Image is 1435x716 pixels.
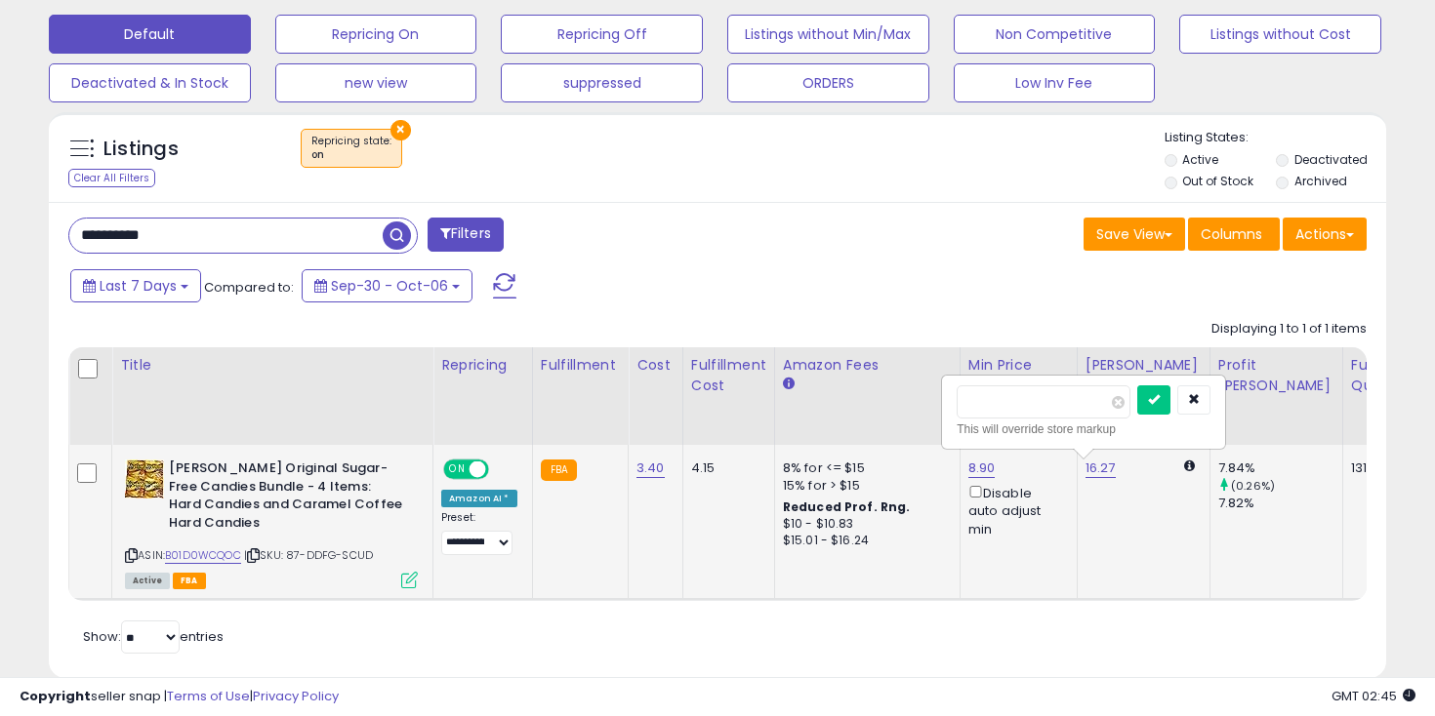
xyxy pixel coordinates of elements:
div: Profit [PERSON_NAME] [1218,355,1334,396]
button: suppressed [501,63,703,102]
span: Show: entries [83,627,224,646]
a: 16.27 [1086,458,1116,478]
b: [PERSON_NAME] Original Sugar-Free Candies Bundle - 4 Items: Hard Candies and Caramel Coffee Hard ... [169,459,406,537]
div: 4.15 [691,459,759,477]
button: new view [275,63,477,102]
div: on [311,148,391,162]
div: Title [120,355,425,376]
a: B01D0WCQOC [165,547,241,564]
div: Displaying 1 to 1 of 1 items [1211,320,1367,338]
div: $10 - $10.83 [783,516,945,533]
div: $15.01 - $16.24 [783,533,945,549]
div: Amazon AI * [441,490,517,507]
a: Privacy Policy [253,687,339,705]
button: Deactivated & In Stock [49,63,251,102]
b: Reduced Prof. Rng. [783,498,911,515]
label: Active [1182,151,1218,168]
div: Min Price [968,355,1069,376]
div: 131 [1351,459,1412,477]
button: Sep-30 - Oct-06 [302,269,472,302]
small: (0.26%) [1231,478,1275,494]
label: Out of Stock [1182,173,1253,189]
div: Disable auto adjust min [968,482,1062,538]
div: 15% for > $15 [783,477,945,495]
button: Default [49,15,251,54]
button: Listings without Cost [1179,15,1381,54]
a: Terms of Use [167,687,250,705]
div: seller snap | | [20,688,339,706]
button: ORDERS [727,63,929,102]
strong: Copyright [20,687,91,705]
div: Amazon Fees [783,355,952,376]
button: Last 7 Days [70,269,201,302]
div: ASIN: [125,459,418,586]
button: × [390,120,411,140]
span: ON [445,461,470,478]
span: FBA [173,573,206,589]
small: FBA [541,459,577,481]
small: Amazon Fees. [783,376,795,393]
div: Fulfillment Cost [691,355,766,396]
img: 61ZoNGN7KzL._SL40_.jpg [125,459,164,498]
button: Repricing On [275,15,477,54]
h5: Listings [103,136,179,163]
button: Non Competitive [954,15,1156,54]
span: Sep-30 - Oct-06 [331,276,448,296]
a: 3.40 [636,458,665,478]
label: Deactivated [1294,151,1368,168]
div: Repricing [441,355,524,376]
button: Columns [1188,218,1280,251]
button: Save View [1084,218,1185,251]
div: Clear All Filters [68,169,155,187]
span: Last 7 Days [100,276,177,296]
a: 8.90 [968,458,996,478]
span: | SKU: 87-DDFG-SCUD [244,547,373,563]
label: Archived [1294,173,1347,189]
span: Columns [1201,224,1262,244]
div: Fulfillment [541,355,620,376]
div: 7.82% [1218,495,1342,512]
button: Repricing Off [501,15,703,54]
button: Listings without Min/Max [727,15,929,54]
div: 8% for <= $15 [783,459,945,477]
span: OFF [486,461,517,478]
span: Compared to: [204,278,294,297]
span: 2025-10-14 02:45 GMT [1332,687,1415,705]
div: This will override store markup [957,419,1210,439]
button: Filters [428,218,504,252]
div: [PERSON_NAME] [1086,355,1202,376]
div: Fulfillable Quantity [1351,355,1418,396]
button: Actions [1283,218,1367,251]
p: Listing States: [1165,129,1387,147]
div: 7.84% [1218,459,1342,477]
div: Preset: [441,511,517,555]
button: Low Inv Fee [954,63,1156,102]
span: All listings currently available for purchase on Amazon [125,573,170,589]
span: Repricing state : [311,134,391,163]
div: Cost [636,355,675,376]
